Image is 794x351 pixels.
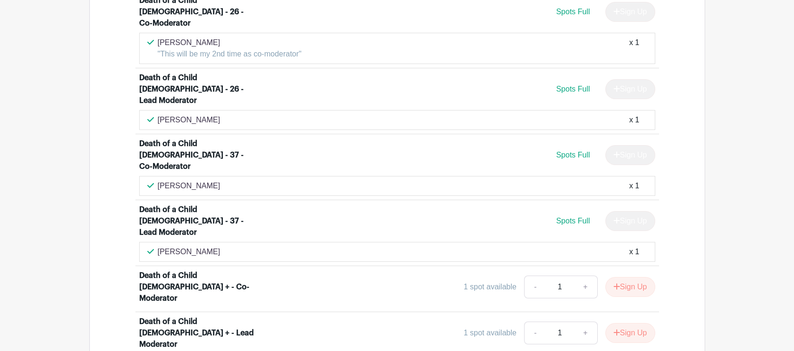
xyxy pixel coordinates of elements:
[139,138,257,172] div: Death of a Child [DEMOGRAPHIC_DATA] - 37 - Co-Moderator
[158,180,220,192] p: [PERSON_NAME]
[605,277,655,297] button: Sign Up
[158,114,220,126] p: [PERSON_NAME]
[629,114,639,126] div: x 1
[629,37,639,60] div: x 1
[158,246,220,258] p: [PERSON_NAME]
[464,281,517,293] div: 1 spot available
[574,276,597,298] a: +
[139,270,257,304] div: Death of a Child [DEMOGRAPHIC_DATA] + - Co-Moderator
[556,217,590,225] span: Spots Full
[605,323,655,343] button: Sign Up
[464,327,517,339] div: 1 spot available
[574,322,597,344] a: +
[556,85,590,93] span: Spots Full
[629,246,639,258] div: x 1
[524,276,546,298] a: -
[524,322,546,344] a: -
[139,72,257,106] div: Death of a Child [DEMOGRAPHIC_DATA] - 26 - Lead Moderator
[158,48,302,60] p: "This will be my 2nd time as co-moderator"
[629,180,639,192] div: x 1
[158,37,302,48] p: [PERSON_NAME]
[139,204,257,238] div: Death of a Child [DEMOGRAPHIC_DATA] - 37 - Lead Moderator
[556,151,590,159] span: Spots Full
[556,8,590,16] span: Spots Full
[139,316,257,350] div: Death of a Child [DEMOGRAPHIC_DATA] + - Lead Moderator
